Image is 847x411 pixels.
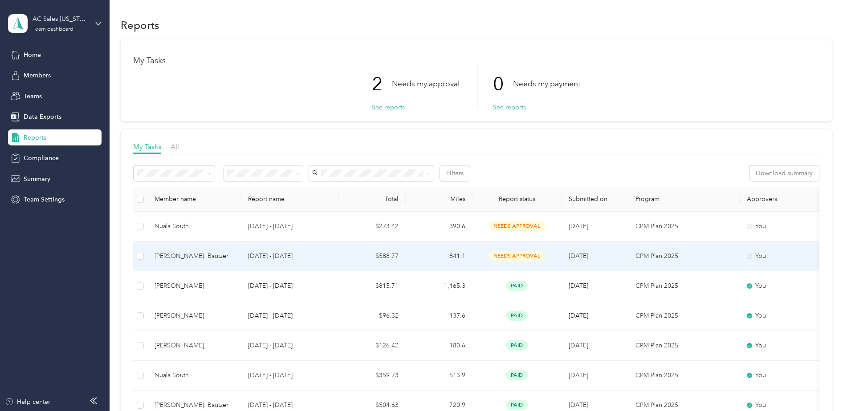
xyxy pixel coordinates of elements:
[747,251,822,261] div: You
[339,361,406,391] td: $359.73
[248,311,332,321] p: [DATE] - [DATE]
[372,103,405,112] button: See reports
[569,252,588,260] span: [DATE]
[155,281,234,291] div: [PERSON_NAME]
[569,222,588,230] span: [DATE]
[635,400,733,410] p: CPM Plan 2025
[628,242,740,271] td: CPM Plan 2025
[339,212,406,242] td: $273.42
[747,281,822,291] div: You
[155,371,234,380] div: Nuala South
[372,65,392,103] p: 2
[5,397,50,407] button: Help center
[635,311,733,321] p: CPM Plan 2025
[133,56,819,65] h1: My Tasks
[628,187,740,212] th: Program
[147,187,241,212] th: Member name
[241,187,339,212] th: Report name
[747,371,822,380] div: You
[628,301,740,331] td: CPM Plan 2025
[171,142,179,151] span: All
[506,370,528,380] span: paid
[569,312,588,319] span: [DATE]
[155,341,234,351] div: [PERSON_NAME]
[480,195,554,203] span: Report status
[635,251,733,261] p: CPM Plan 2025
[569,371,588,379] span: [DATE]
[635,341,733,351] p: CPM Plan 2025
[133,142,161,151] span: My Tasks
[413,195,465,203] div: Miles
[493,65,513,103] p: 0
[635,281,733,291] p: CPM Plan 2025
[747,222,822,231] div: You
[155,251,234,261] div: [PERSON_NAME]. Bautzer
[440,165,470,181] button: Filters
[406,212,472,242] td: 390.6
[747,400,822,410] div: You
[248,371,332,380] p: [DATE] - [DATE]
[635,371,733,380] p: CPM Plan 2025
[628,271,740,301] td: CPM Plan 2025
[339,271,406,301] td: $815.71
[24,71,51,80] span: Members
[121,20,159,30] h1: Reports
[24,195,65,204] span: Team Settings
[406,301,472,331] td: 137.6
[406,331,472,361] td: 180.6
[406,242,472,271] td: 841.1
[628,361,740,391] td: CPM Plan 2025
[797,361,847,411] iframe: Everlance-gr Chat Button Frame
[747,311,822,321] div: You
[155,400,234,410] div: [PERSON_NAME]. Bautzer
[562,187,628,212] th: Submitted on
[24,153,59,163] span: Compliance
[506,340,528,351] span: paid
[628,331,740,361] td: CPM Plan 2025
[346,195,399,203] div: Total
[155,311,234,321] div: [PERSON_NAME]
[747,341,822,351] div: You
[628,212,740,242] td: CPM Plan 2025
[24,133,46,142] span: Reports
[569,401,588,409] span: [DATE]
[513,78,580,89] p: Needs my payment
[569,282,588,290] span: [DATE]
[406,271,472,301] td: 1,165.3
[24,92,42,101] span: Teams
[740,187,829,212] th: Approvers
[506,310,528,321] span: paid
[248,400,332,410] p: [DATE] - [DATE]
[339,301,406,331] td: $96.32
[506,400,528,410] span: paid
[155,222,234,231] div: Nuala South
[155,195,234,203] div: Member name
[339,242,406,271] td: $588.77
[493,103,526,112] button: See reports
[33,27,73,32] div: Team dashboard
[33,14,88,24] div: AC Sales [US_STATE] 02 US01-AC-D50011-CC14401 (Amber Dollar)
[24,112,61,121] span: Data Exports
[392,78,460,89] p: Needs my approval
[24,50,41,60] span: Home
[749,165,819,181] button: Download summary
[406,361,472,391] td: 513.9
[248,251,332,261] p: [DATE] - [DATE]
[248,222,332,231] p: [DATE] - [DATE]
[489,251,545,261] span: needs approval
[569,342,588,349] span: [DATE]
[489,221,545,231] span: needs approval
[248,341,332,351] p: [DATE] - [DATE]
[24,174,50,184] span: Summary
[506,281,528,291] span: paid
[635,222,733,231] p: CPM Plan 2025
[339,331,406,361] td: $126.42
[248,281,332,291] p: [DATE] - [DATE]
